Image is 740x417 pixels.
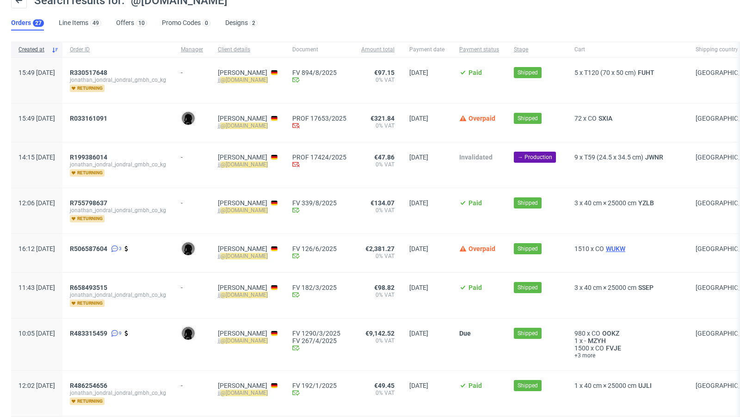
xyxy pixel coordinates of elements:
span: Paid [469,382,482,389]
img: Dawid Urbanowicz [182,327,195,340]
a: [PERSON_NAME] [218,330,267,337]
span: 72 [574,115,582,122]
span: 3 [574,199,578,207]
span: Amount total [361,46,395,54]
span: 12:06 [DATE] [18,199,55,207]
a: Designs2 [225,16,258,31]
span: 0% VAT [361,76,395,84]
div: jj [218,291,277,299]
span: Paid [469,199,482,207]
span: T59 (24.5 x 34.5 cm) [584,153,643,161]
span: 15:49 [DATE] [18,69,55,76]
span: FVJE [604,344,623,352]
span: 1510 [574,245,589,252]
div: - [181,65,203,76]
mark: @[DOMAIN_NAME] [221,123,268,129]
a: [PERSON_NAME] [218,153,267,161]
mark: @[DOMAIN_NAME] [221,207,268,214]
a: [PERSON_NAME] [218,284,267,291]
span: R330517648 [70,69,107,76]
span: [DATE] [409,284,428,291]
span: jonathan_jondral_jondral_gmbh_co_kg [70,161,166,168]
a: [PERSON_NAME] [218,199,267,207]
div: 0 [205,20,208,26]
span: [DATE] [409,115,428,122]
a: 3 [109,245,122,252]
span: 9 [119,330,122,337]
span: 14:15 [DATE] [18,153,55,161]
a: OOKZ [600,330,621,337]
img: Dawid Urbanowicz [182,242,195,255]
span: Shipped [518,381,538,390]
span: jonathan_jondral_jondral_gmbh_co_kg [70,207,166,214]
span: 1 [574,337,578,344]
a: R755798637 [70,199,109,207]
span: R755798637 [70,199,107,207]
span: 0% VAT [361,122,395,129]
span: 10:05 [DATE] [18,330,55,337]
span: 0% VAT [361,207,395,214]
span: Invalidated [459,153,493,161]
a: Orders27 [11,16,44,31]
span: €98.82 [374,284,395,291]
span: €97.15 [374,69,395,76]
span: Stage [514,46,560,54]
div: 10 [138,20,145,26]
span: 40 cm × 25000 cm [584,199,636,207]
span: Shipped [518,199,538,207]
span: Paid [469,284,482,291]
div: - [181,150,203,161]
span: [DATE] [409,245,428,252]
a: [PERSON_NAME] [218,115,267,122]
span: R033161091 [70,115,107,122]
span: Shipped [518,114,538,123]
span: 9 [574,153,578,161]
a: [PERSON_NAME] [218,245,267,252]
a: WUKW [604,245,627,252]
span: Payment date [409,46,444,54]
a: 9 [109,330,122,337]
mark: @[DOMAIN_NAME] [221,292,268,298]
a: Promo Codes0 [162,16,210,31]
a: PROF 17653/2025 [292,115,346,122]
span: 40 cm × 25000 cm [584,284,636,291]
div: x [574,199,681,207]
span: 16:12 [DATE] [18,245,55,252]
span: Manager [181,46,203,54]
span: Order ID [70,46,166,54]
span: 980 [574,330,586,337]
span: Overpaid [469,245,495,252]
a: MZYH [586,337,608,344]
span: Client details [218,46,277,54]
span: Document [292,46,346,54]
span: UJLI [636,382,654,389]
span: +3 more [574,352,681,359]
a: [PERSON_NAME] [218,69,267,76]
span: R506587604 [70,245,107,252]
a: R033161091 [70,115,109,122]
span: jonathan_jondral_jondral_gmbh_co_kg [70,291,166,299]
div: x [574,382,681,389]
div: 2 [252,20,255,26]
span: [DATE] [409,199,428,207]
a: R506587604 [70,245,109,252]
mark: @[DOMAIN_NAME] [221,390,268,396]
div: x [574,330,681,337]
span: 11:43 [DATE] [18,284,55,291]
a: SSEP [636,284,655,291]
a: FV 182/3/2025 [292,284,346,291]
span: returning [70,85,105,92]
mark: @[DOMAIN_NAME] [221,77,268,83]
a: Line Items49 [59,16,101,31]
div: jj [218,337,277,344]
span: 12:02 [DATE] [18,382,55,389]
mark: @[DOMAIN_NAME] [221,161,268,168]
a: FV 339/8/2025 [292,199,346,207]
span: 0% VAT [361,291,395,299]
span: €321.84 [370,115,395,122]
span: Shipped [518,329,538,337]
a: R486254656 [70,382,109,389]
span: 0% VAT [361,161,395,168]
